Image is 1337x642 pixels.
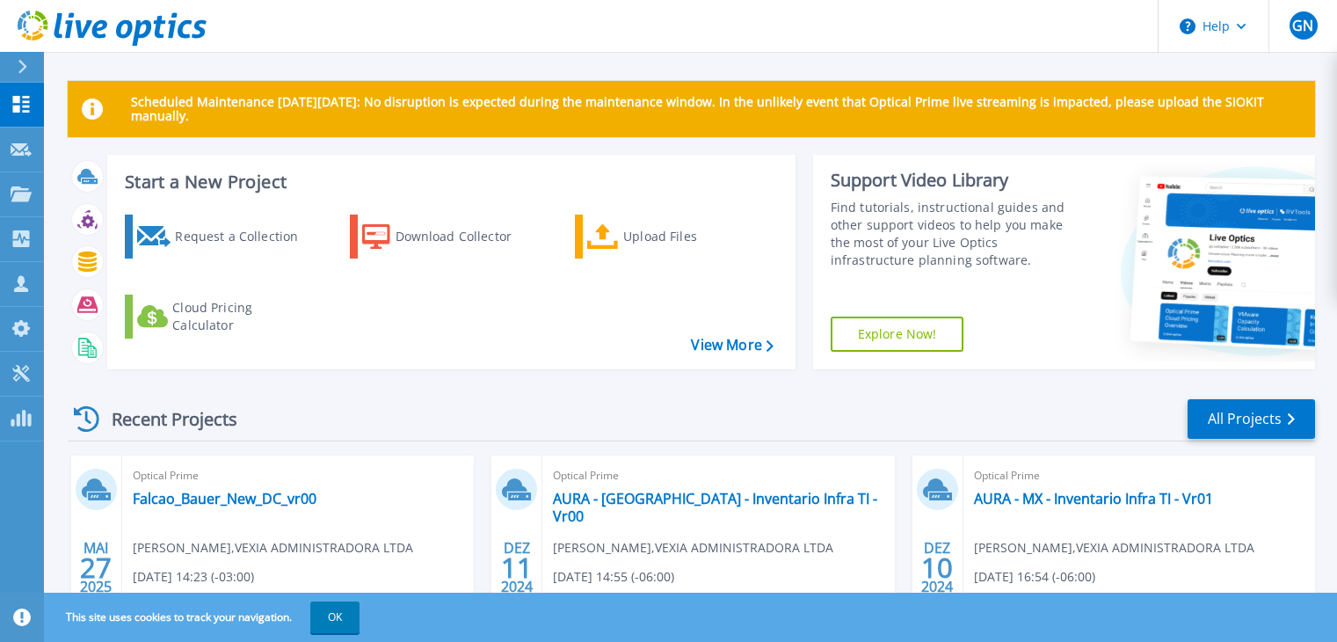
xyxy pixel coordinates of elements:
span: 27 [80,560,112,575]
a: AURA - MX - Inventario Infra TI - Vr01 [974,490,1213,507]
a: All Projects [1188,399,1315,439]
a: Explore Now! [831,317,964,352]
span: [DATE] 16:54 (-06:00) [974,567,1095,587]
div: Upload Files [623,219,764,254]
span: 10 [921,560,953,575]
span: This site uses cookies to track your navigation. [48,602,360,633]
span: GN [1292,18,1313,33]
span: Optical Prime [974,466,1304,485]
div: Recent Projects [68,398,261,441]
span: Optical Prime [553,466,883,485]
a: Falcao_Bauer_New_DC_vr00 [133,490,316,507]
a: AURA - [GEOGRAPHIC_DATA] - Inventario Infra TI - Vr00 [553,490,883,525]
div: DEZ 2024 [920,536,954,600]
span: [PERSON_NAME] , VEXIA ADMINISTRADORA LTDA [553,538,833,558]
div: Support Video Library [831,169,1083,192]
button: OK [310,602,360,633]
div: MAI 2025 [79,536,113,600]
span: Optical Prime [133,466,463,485]
h3: Start a New Project [125,172,773,192]
a: Request a Collection [125,215,321,259]
div: Cloud Pricing Calculator [172,299,313,334]
span: [PERSON_NAME] , VEXIA ADMINISTRADORA LTDA [133,538,413,558]
p: Scheduled Maintenance [DATE][DATE]: No disruption is expected during the maintenance window. In t... [131,95,1301,123]
div: DEZ 2024 [500,536,534,600]
div: Download Collector [396,219,536,254]
a: View More [691,337,773,354]
span: 11 [501,560,533,575]
span: [DATE] 14:23 (-03:00) [133,567,254,587]
a: Upload Files [575,215,771,259]
div: Find tutorials, instructional guides and other support videos to help you make the most of your L... [831,199,1083,269]
span: [DATE] 14:55 (-06:00) [553,567,674,587]
div: Request a Collection [175,219,316,254]
a: Cloud Pricing Calculator [125,295,321,339]
span: [PERSON_NAME] , VEXIA ADMINISTRADORA LTDA [974,538,1254,558]
a: Download Collector [350,215,546,259]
